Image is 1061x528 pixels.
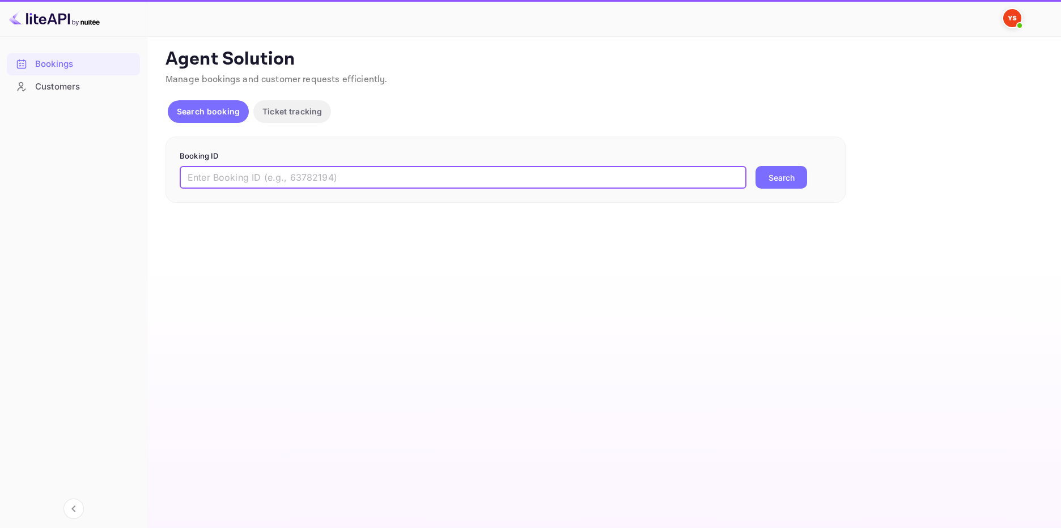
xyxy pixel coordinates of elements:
[7,76,140,98] div: Customers
[756,166,807,189] button: Search
[7,53,140,74] a: Bookings
[7,76,140,97] a: Customers
[165,74,388,86] span: Manage bookings and customer requests efficiently.
[177,105,240,117] p: Search booking
[63,499,84,519] button: Collapse navigation
[7,53,140,75] div: Bookings
[35,58,134,71] div: Bookings
[180,166,746,189] input: Enter Booking ID (e.g., 63782194)
[35,80,134,93] div: Customers
[9,9,100,27] img: LiteAPI logo
[262,105,322,117] p: Ticket tracking
[180,151,831,162] p: Booking ID
[165,48,1041,71] p: Agent Solution
[1003,9,1021,27] img: Yandex Support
